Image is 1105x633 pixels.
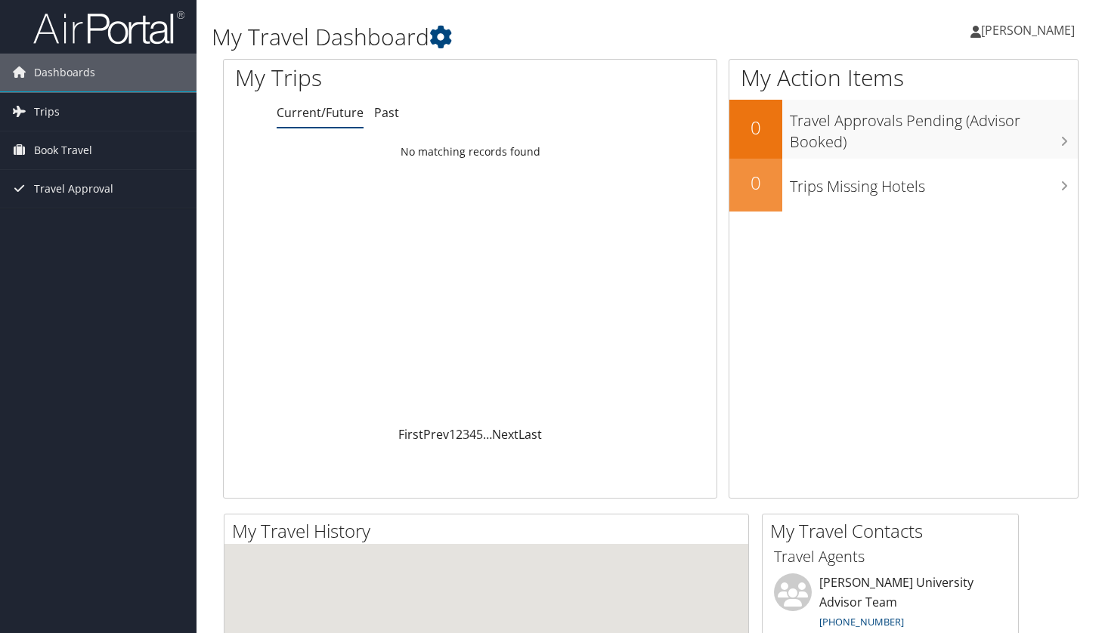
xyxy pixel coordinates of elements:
[790,103,1078,153] h3: Travel Approvals Pending (Advisor Booked)
[981,22,1075,39] span: [PERSON_NAME]
[235,62,500,94] h1: My Trips
[224,138,717,165] td: No matching records found
[729,159,1078,212] a: 0Trips Missing Hotels
[34,93,60,131] span: Trips
[476,426,483,443] a: 5
[729,115,782,140] h2: 0
[790,168,1078,197] h3: Trips Missing Hotels
[34,170,113,208] span: Travel Approval
[232,518,748,544] h2: My Travel History
[398,426,423,443] a: First
[729,170,782,196] h2: 0
[456,426,463,443] a: 2
[729,62,1078,94] h1: My Action Items
[469,426,476,443] a: 4
[483,426,492,443] span: …
[423,426,449,443] a: Prev
[774,546,1007,567] h3: Travel Agents
[770,518,1018,544] h2: My Travel Contacts
[212,21,797,53] h1: My Travel Dashboard
[374,104,399,121] a: Past
[970,8,1090,53] a: [PERSON_NAME]
[819,615,904,628] a: [PHONE_NUMBER]
[449,426,456,443] a: 1
[34,131,92,169] span: Book Travel
[518,426,542,443] a: Last
[33,10,184,45] img: airportal-logo.png
[492,426,518,443] a: Next
[34,54,95,91] span: Dashboards
[729,100,1078,158] a: 0Travel Approvals Pending (Advisor Booked)
[463,426,469,443] a: 3
[277,104,364,121] a: Current/Future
